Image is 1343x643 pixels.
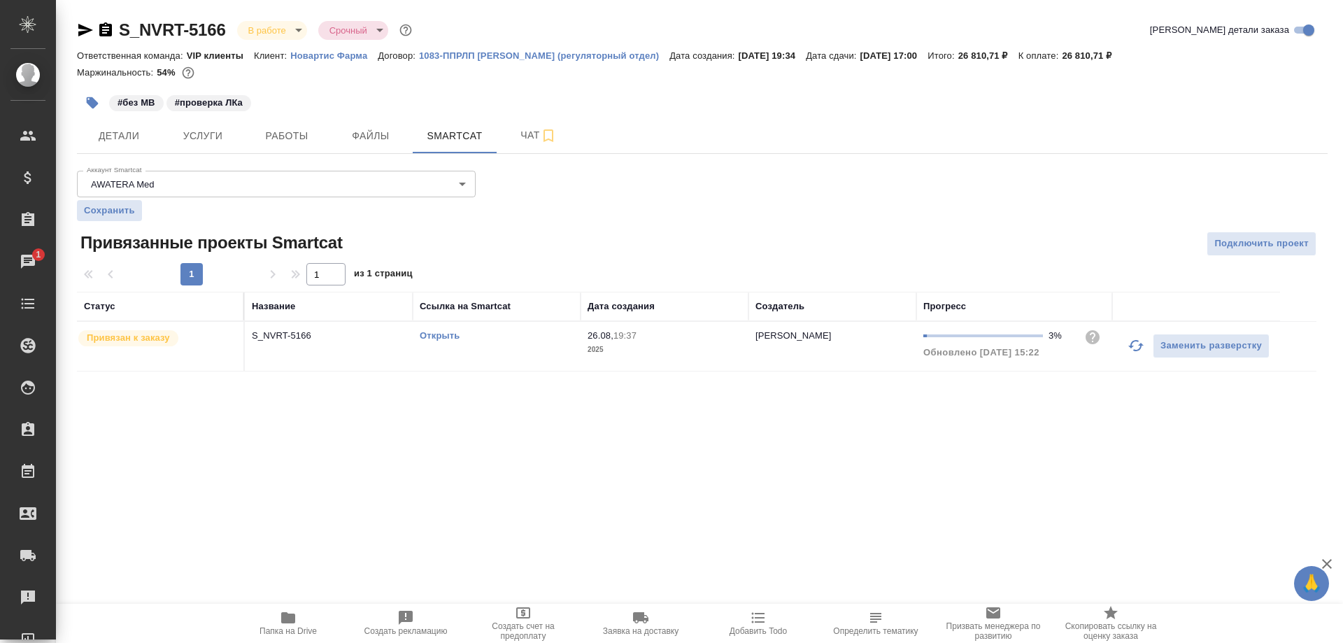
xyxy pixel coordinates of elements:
button: Обновить прогресс [1119,329,1153,362]
button: Скопировать ссылку [97,22,114,38]
span: Подключить проект [1214,236,1309,252]
p: [PERSON_NAME] [755,330,832,341]
a: 1083-ППРЛП [PERSON_NAME] (регуляторный отдел) [419,49,669,61]
p: Привязан к заказу [87,331,170,345]
p: 26 810,71 ₽ [958,50,1018,61]
button: AWATERA Med [87,178,159,190]
div: Статус [84,299,115,313]
p: Дата сдачи: [806,50,860,61]
p: К оплате: [1018,50,1063,61]
div: 3% [1049,329,1073,343]
span: Заменить разверстку [1160,338,1262,354]
div: Дата создания [588,299,655,313]
p: 19:37 [613,330,637,341]
p: Договор: [378,50,419,61]
span: [PERSON_NAME] детали заказа [1150,23,1289,37]
button: В работе [244,24,290,36]
p: Дата создания: [669,50,738,61]
p: Маржинальность: [77,67,157,78]
span: 1 [27,248,49,262]
p: [DATE] 17:00 [860,50,928,61]
span: Smartcat [421,127,488,145]
div: В работе [237,21,307,40]
svg: Подписаться [540,127,557,144]
p: #без МВ [118,96,155,110]
span: Работы [253,127,320,145]
button: Сохранить [77,200,142,221]
p: 2025 [588,343,741,357]
span: 🙏 [1300,569,1323,598]
p: Ответственная команда: [77,50,187,61]
a: Открыть [420,330,460,341]
p: 26.08, [588,330,613,341]
p: 54% [157,67,178,78]
button: Срочный [325,24,371,36]
div: Прогресс [923,299,966,313]
p: S_NVRT-5166 [252,329,406,343]
div: В работе [318,21,388,40]
div: Создатель [755,299,804,313]
button: Заменить разверстку [1153,334,1270,358]
span: Файлы [337,127,404,145]
span: без МВ [108,96,165,108]
button: Добавить тэг [77,87,108,118]
span: Сохранить [84,204,135,218]
p: Новартис Фарма [290,50,378,61]
span: Детали [85,127,152,145]
span: из 1 страниц [354,265,413,285]
a: Новартис Фарма [290,49,378,61]
button: 10312.92 RUB; [179,64,197,82]
p: 1083-ППРЛП [PERSON_NAME] (регуляторный отдел) [419,50,669,61]
p: VIP клиенты [187,50,254,61]
span: Обновлено [DATE] 15:22 [923,347,1039,358]
button: Скопировать ссылку для ЯМессенджера [77,22,94,38]
span: Чат [505,127,572,144]
p: Клиент: [254,50,290,61]
div: Ссылка на Smartcat [420,299,511,313]
a: 1 [3,244,52,279]
button: Подключить проект [1207,232,1316,256]
p: 26 810,71 ₽ [1062,50,1122,61]
a: S_NVRT-5166 [119,20,226,39]
div: AWATERA Med [77,171,476,197]
p: Итого: [928,50,958,61]
p: [DATE] 19:34 [739,50,806,61]
span: Привязанные проекты Smartcat [77,232,343,254]
span: Услуги [169,127,236,145]
button: Доп статусы указывают на важность/срочность заказа [397,21,415,39]
p: #проверка ЛКа [175,96,243,110]
button: 🙏 [1294,566,1329,601]
div: Название [252,299,295,313]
